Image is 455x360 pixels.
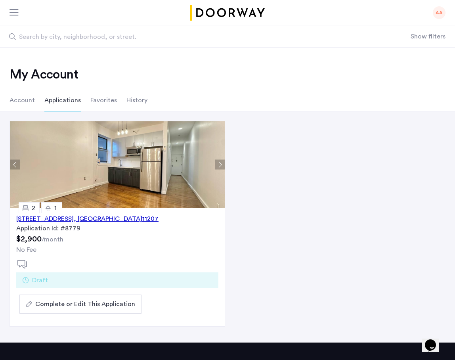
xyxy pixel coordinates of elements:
[42,236,63,243] sub: /month
[10,89,35,111] li: Account
[35,299,135,309] span: Complete or Edit This Application
[16,247,36,253] span: No Fee
[16,235,42,243] span: $2,900
[32,276,48,285] span: Draft
[19,32,348,42] span: Search by city, neighborhood, or street.
[189,5,266,21] img: logo
[74,216,142,222] span: , [GEOGRAPHIC_DATA]
[422,328,447,352] iframe: chat widget
[126,89,147,111] li: History
[10,121,225,208] img: Apartment photo
[54,205,57,211] span: 1
[433,6,445,19] div: AA
[411,32,445,41] button: Show or hide filters
[90,89,117,111] li: Favorites
[32,205,35,211] span: 2
[44,89,81,111] li: Applications
[16,224,218,233] div: Application Id: #8779
[10,160,20,170] button: Previous apartment
[189,5,266,21] a: Cazamio logo
[16,214,159,224] div: [STREET_ADDRESS] 11207
[10,67,445,82] h2: My Account
[19,295,141,314] button: button
[215,160,225,170] button: Next apartment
